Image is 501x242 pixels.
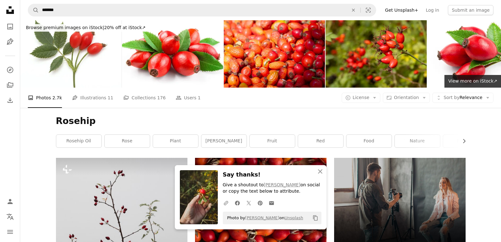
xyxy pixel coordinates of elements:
[266,196,277,209] a: Share over email
[346,135,392,147] a: food
[24,24,148,32] div: 20% off at iStock ↗
[4,64,16,76] a: Explore
[223,170,321,179] h3: Say thanks!
[443,135,488,147] a: rosehip
[381,5,422,15] a: Get Unsplash+
[245,215,279,220] a: [PERSON_NAME]
[56,115,466,127] h1: Rosehip
[26,25,104,30] span: Browse premium images on iStock |
[108,94,113,101] span: 11
[264,182,300,187] a: [PERSON_NAME]
[361,4,376,16] button: Visual search
[176,88,201,108] a: Users 1
[395,135,440,147] a: nature
[443,95,482,101] span: Relevance
[342,93,381,103] button: License
[298,135,343,147] a: red
[157,94,166,101] span: 176
[201,135,247,147] a: [PERSON_NAME]
[4,94,16,107] a: Download History
[254,196,266,209] a: Share on Pinterest
[223,182,321,195] p: Give a shoutout to on social or copy the text below to attribute.
[326,20,427,88] img: Ripe rosehips
[4,226,16,238] button: Menu
[4,20,16,33] a: Photos
[4,35,16,48] a: Illustrations
[4,210,16,223] button: Language
[394,95,419,100] span: Orientation
[28,4,39,16] button: Search Unsplash
[232,196,243,209] a: Share on Facebook
[4,195,16,208] a: Log in / Sign up
[448,5,493,15] button: Submit an image
[224,213,303,223] span: Photo by on
[346,4,360,16] button: Clear
[28,4,376,16] form: Find visuals sitewide
[56,199,187,204] a: A bird sitting on top of a tree branch
[432,93,493,103] button: Sort byRelevance
[123,88,166,108] a: Collections 176
[20,20,121,88] img: Rose hips
[198,94,201,101] span: 1
[4,79,16,91] a: Collections
[422,5,443,15] a: Log in
[353,95,370,100] span: License
[105,135,150,147] a: rose
[250,135,295,147] a: fruit
[153,135,198,147] a: plant
[383,93,430,103] button: Orientation
[458,135,466,147] button: scroll list to the right
[20,20,151,35] a: Browse premium images on iStock|20% off at iStock↗
[443,95,459,100] span: Sort by
[224,20,325,88] img: Rose hip Plant Close-up
[243,196,254,209] a: Share on Twitter
[310,213,321,223] button: Copy to clipboard
[72,88,113,108] a: Illustrations 11
[56,135,101,147] a: rosehip oil
[444,75,501,88] a: View more on iStock↗
[284,215,303,220] a: Unsplash
[122,20,223,88] img: Rosehip
[448,78,497,84] span: View more on iStock ↗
